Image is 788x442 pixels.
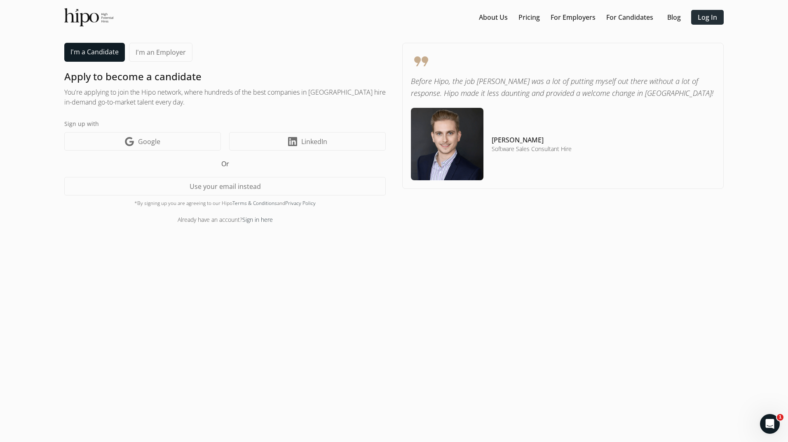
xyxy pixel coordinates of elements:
[64,159,386,169] h5: Or
[64,87,386,107] h2: You're applying to join the Hipo network, where hundreds of the best companies in [GEOGRAPHIC_DAT...
[229,132,386,151] a: LinkedIn
[64,70,386,83] h1: Apply to become a candidate
[129,43,192,62] a: I'm an Employer
[518,12,540,22] a: Pricing
[411,51,715,71] span: format_quote
[515,10,543,25] button: Pricing
[301,137,327,147] span: LinkedIn
[551,12,596,22] a: For Employers
[64,215,386,224] div: Already have an account?
[667,12,681,22] a: Blog
[64,132,221,151] a: Google
[138,137,160,147] span: Google
[476,10,511,25] button: About Us
[285,200,316,207] a: Privacy Policy
[242,216,273,223] a: Sign in here
[232,200,277,207] a: Terms & Conditions
[492,145,572,153] h5: Software Sales Consultant Hire
[606,12,653,22] a: For Candidates
[492,135,572,145] h4: [PERSON_NAME]
[64,119,386,128] label: Sign up with
[777,414,783,421] span: 1
[64,43,125,62] a: I'm a Candidate
[691,10,724,25] button: Log In
[603,10,657,25] button: For Candidates
[64,177,386,195] button: Use your email instead
[411,108,483,180] img: testimonial-image
[64,200,386,207] div: *By signing up you are agreeing to our Hipo and
[411,75,715,100] p: Before Hipo, the job [PERSON_NAME] was a lot of putting myself out there without a lot of respons...
[479,12,508,22] a: About Us
[661,10,687,25] button: Blog
[547,10,599,25] button: For Employers
[760,414,780,434] iframe: Intercom live chat
[64,8,113,26] img: official-logo
[698,12,717,22] a: Log In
